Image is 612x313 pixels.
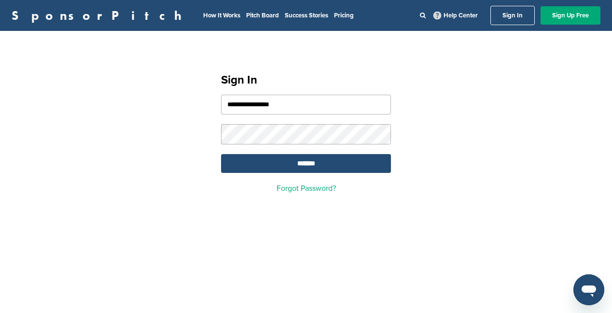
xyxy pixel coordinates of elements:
a: Forgot Password? [277,184,336,193]
a: Sign In [490,6,535,25]
a: Pricing [334,12,354,19]
a: Help Center [431,10,480,21]
a: Pitch Board [246,12,279,19]
a: SponsorPitch [12,9,188,22]
a: Sign Up Free [541,6,600,25]
a: How It Works [203,12,240,19]
h1: Sign In [221,71,391,89]
a: Success Stories [285,12,328,19]
iframe: Button to launch messaging window [573,274,604,305]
